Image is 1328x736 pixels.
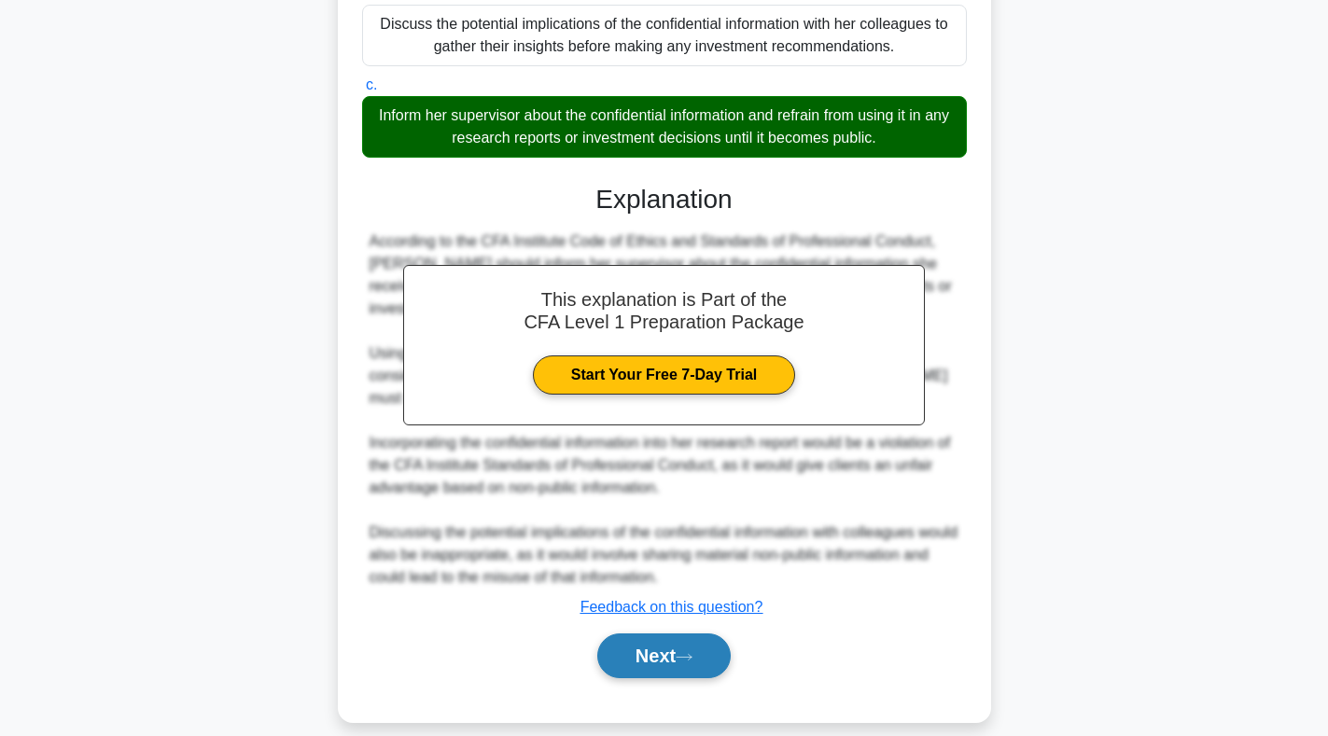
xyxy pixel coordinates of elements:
[597,633,731,678] button: Next
[366,76,377,92] span: c.
[373,184,956,215] h3: Explanation
[533,355,795,395] a: Start Your Free 7-Day Trial
[370,230,959,589] div: According to the CFA Institute Code of Ethics and Standards of Professional Conduct, [PERSON_NAME...
[580,599,763,615] a: Feedback on this question?
[362,96,967,158] div: Inform her supervisor about the confidential information and refrain from using it in any researc...
[362,5,967,66] div: Discuss the potential implications of the confidential information with her colleagues to gather ...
